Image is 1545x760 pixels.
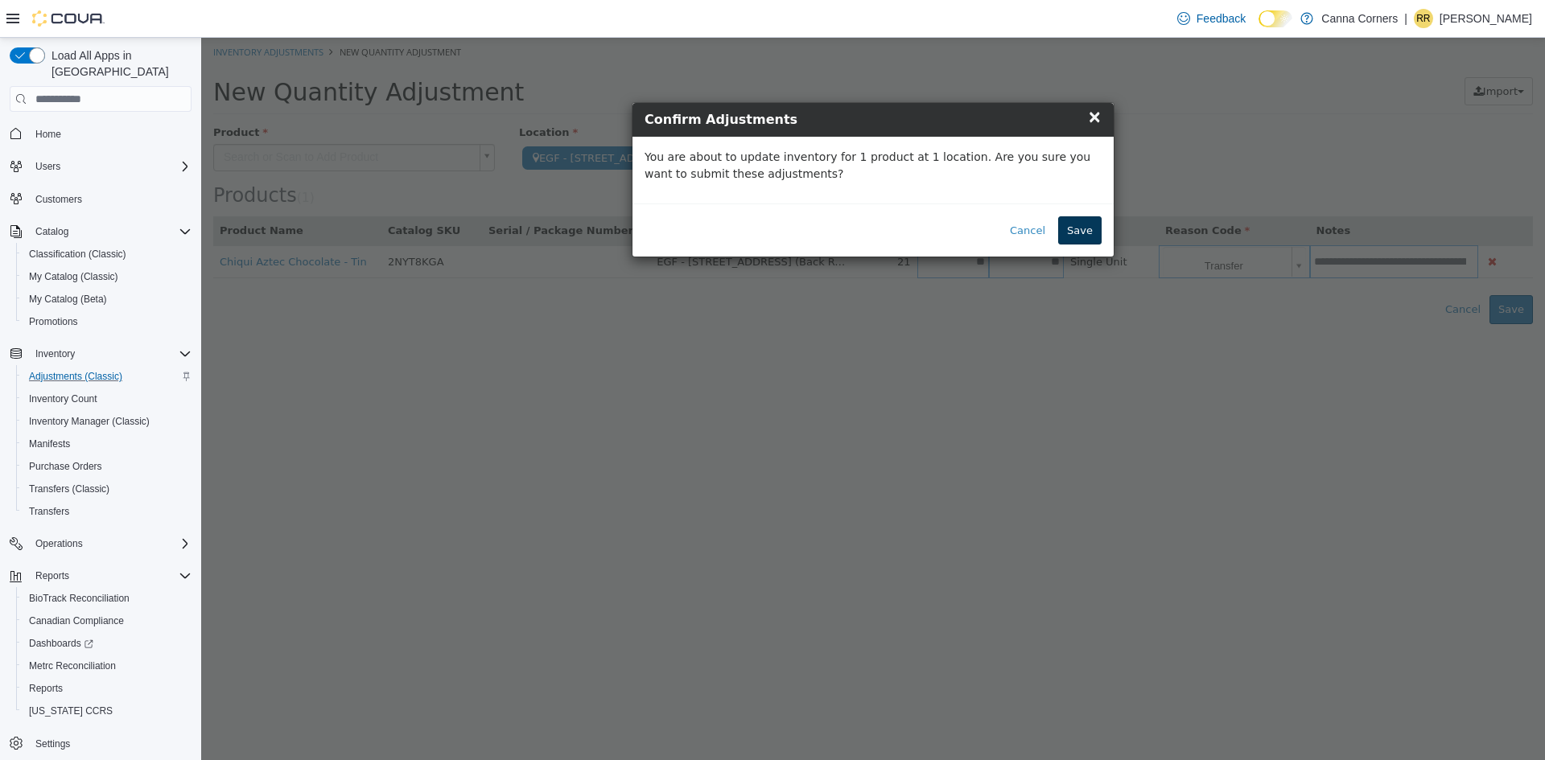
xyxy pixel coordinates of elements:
div: Ronny Reitmeier [1414,9,1433,28]
button: Customers [3,187,198,211]
a: Inventory Manager (Classic) [23,412,156,431]
button: Settings [3,732,198,755]
button: Catalog [29,222,75,241]
span: Reports [35,569,69,582]
span: Transfers (Classic) [29,483,109,495]
span: Canadian Compliance [23,611,192,631]
button: Metrc Reconciliation [16,655,198,677]
span: Customers [35,193,82,206]
button: Reports [16,677,198,700]
button: Reports [3,565,198,587]
span: Inventory Count [29,392,97,405]
a: Home [29,125,68,144]
span: Canadian Compliance [29,614,124,627]
a: Metrc Reconciliation [23,656,122,676]
button: BioTrack Reconciliation [16,587,198,610]
button: Home [3,121,198,145]
span: Feedback [1197,10,1246,27]
button: My Catalog (Classic) [16,265,198,288]
button: Reports [29,566,76,585]
button: Cancel [800,179,853,207]
button: Transfers (Classic) [16,478,198,500]
a: BioTrack Reconciliation [23,589,136,608]
span: Home [35,128,61,141]
a: Transfers [23,502,76,521]
a: Dashboards [16,632,198,655]
p: Canna Corners [1321,9,1398,28]
span: Inventory Count [23,389,192,409]
p: [PERSON_NAME] [1440,9,1532,28]
span: [US_STATE] CCRS [29,705,113,717]
a: My Catalog (Classic) [23,267,125,286]
span: Manifests [23,434,192,454]
span: Transfers (Classic) [23,479,192,499]
button: Promotions [16,310,198,333]
button: Adjustments (Classic) [16,365,198,388]
span: Adjustments (Classic) [29,370,122,383]
a: Canadian Compliance [23,611,130,631]
span: Inventory Manager (Classic) [23,412,192,431]
span: My Catalog (Classic) [23,267,192,286]
span: Reports [23,679,192,698]
button: Canadian Compliance [16,610,198,632]
button: Operations [3,532,198,555]
button: [US_STATE] CCRS [16,700,198,722]
span: Operations [35,537,83,550]
button: Classification (Classic) [16,243,198,265]
button: Catalog [3,220,198,243]
span: BioTrack Reconciliation [29,592,130,605]
span: Promotions [23,312,192,331]
span: Dashboards [23,634,192,653]
a: Dashboards [23,634,100,653]
span: Home [29,123,192,143]
span: Adjustments (Classic) [23,367,192,386]
span: My Catalog (Beta) [23,290,192,309]
a: Settings [29,734,76,754]
a: My Catalog (Beta) [23,290,113,309]
button: Operations [29,534,89,553]
span: Classification (Classic) [29,248,126,261]
span: Operations [29,534,192,553]
span: Dashboards [29,637,93,650]
span: Settings [35,737,70,750]
button: Inventory Count [16,388,198,410]
span: Inventory Manager (Classic) [29,415,150,428]
span: Inventory [29,344,192,364]
span: Customers [29,189,192,209]
a: Promotions [23,312,84,331]
span: Inventory [35,347,75,360]
h4: Confirm Adjustments [443,72,900,92]
button: Inventory Manager (Classic) [16,410,198,433]
span: Load All Apps in [GEOGRAPHIC_DATA] [45,47,192,80]
span: Reports [29,682,63,695]
a: Customers [29,190,89,209]
span: Transfers [23,502,192,521]
button: Inventory [3,343,198,365]
button: Manifests [16,433,198,455]
a: Adjustments (Classic) [23,367,129,386]
span: Users [29,157,192,176]
button: Save [857,179,900,207]
a: Purchase Orders [23,457,109,476]
button: Inventory [29,344,81,364]
a: Inventory Count [23,389,104,409]
a: Transfers (Classic) [23,479,116,499]
p: You are about to update inventory for 1 product at 1 location. Are you sure you want to submit th... [443,111,900,145]
span: Promotions [29,315,78,328]
span: Settings [29,733,192,754]
button: My Catalog (Beta) [16,288,198,310]
a: Reports [23,679,69,698]
a: Feedback [1171,2,1252,35]
span: Purchase Orders [23,457,192,476]
span: Manifests [29,438,70,450]
span: × [886,69,900,88]
span: Catalog [29,222,192,241]
span: Reports [29,566,192,585]
span: Transfers [29,505,69,518]
span: Users [35,160,60,173]
button: Purchase Orders [16,455,198,478]
span: RR [1416,9,1430,28]
button: Users [3,155,198,178]
img: Cova [32,10,105,27]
